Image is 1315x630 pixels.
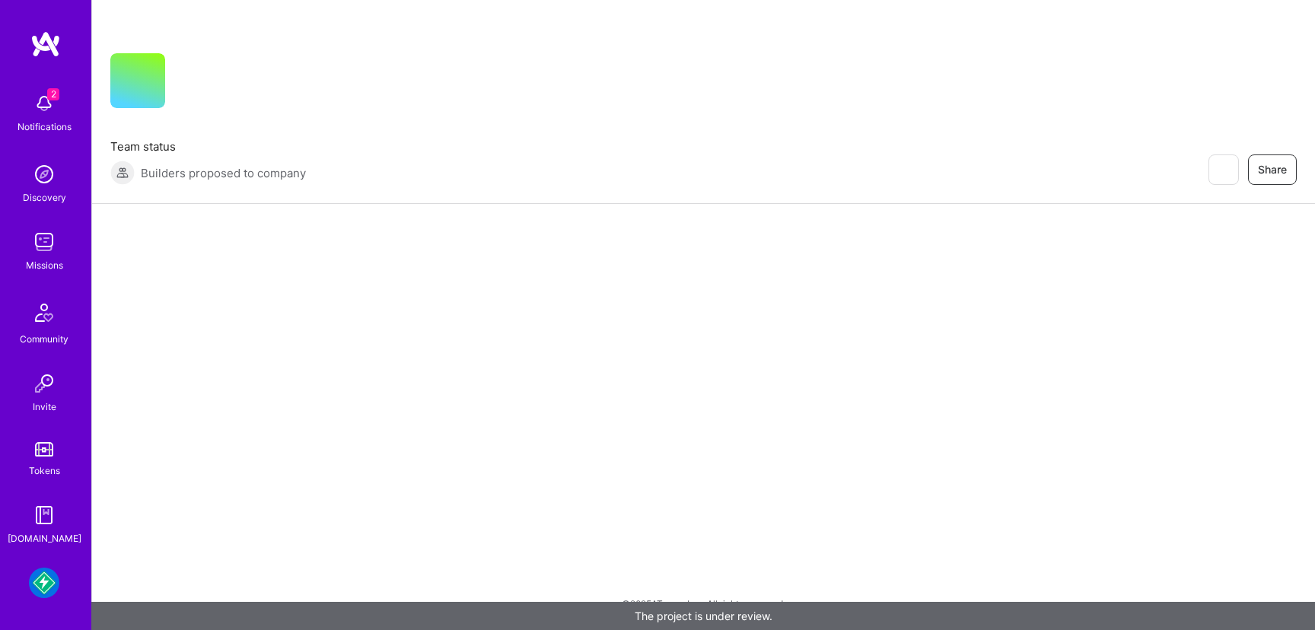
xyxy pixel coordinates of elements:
div: Notifications [18,119,72,135]
img: bell [29,88,59,119]
img: Mudflap: Fintech for Trucking [29,568,59,598]
div: [DOMAIN_NAME] [8,530,81,546]
img: Invite [29,368,59,399]
div: The project is under review. [91,602,1315,630]
div: Tokens [29,463,60,479]
span: Share [1258,162,1287,177]
div: Invite [33,399,56,415]
img: guide book [29,500,59,530]
img: tokens [35,442,53,457]
div: Discovery [23,189,66,205]
img: Community [26,294,62,331]
span: Builders proposed to company [141,165,306,181]
img: logo [30,30,61,58]
a: Mudflap: Fintech for Trucking [25,568,63,598]
div: Community [20,331,68,347]
img: Builders proposed to company [110,161,135,185]
img: discovery [29,159,59,189]
div: Missions [26,257,63,273]
button: Share [1248,154,1297,185]
span: 2 [47,88,59,100]
span: Team status [110,138,306,154]
i: icon EyeClosed [1217,164,1229,176]
img: teamwork [29,227,59,257]
i: icon CompanyGray [183,78,196,90]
